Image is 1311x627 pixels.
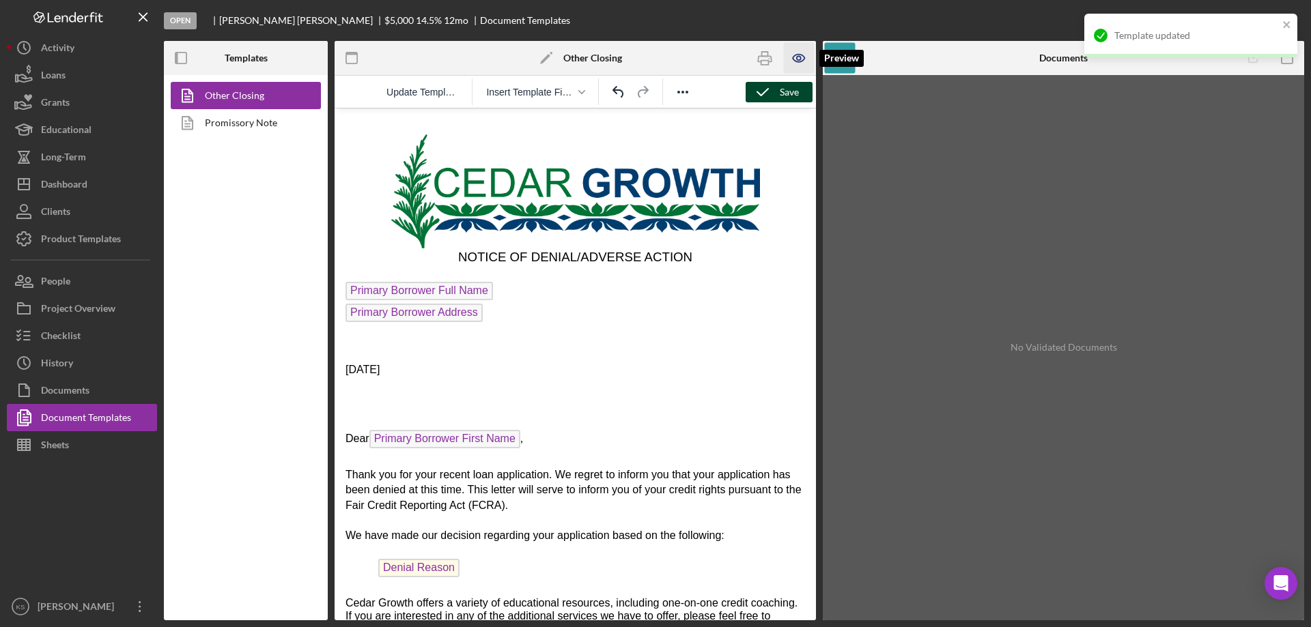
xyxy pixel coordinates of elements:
[164,12,197,29] div: Open
[1265,567,1297,600] div: Open Intercom Messenger
[7,404,157,431] button: Document Templates
[41,267,70,298] div: People
[444,15,468,26] div: 12 mo
[41,198,70,229] div: Clients
[7,61,157,89] button: Loans
[7,431,157,458] button: Sheets
[11,489,463,526] span: Cedar Growth offers a variety of educational resources, including one-on-one credit coaching. If ...
[780,82,799,102] div: Save
[631,83,654,102] button: Redo
[44,450,125,469] span: Denial Reason
[607,83,630,102] button: Undo
[481,83,590,102] button: Insert Template Field
[7,225,157,252] button: Product Templates
[11,254,470,269] p: [DATE]
[1282,19,1292,32] button: close
[7,198,157,225] button: Clients
[416,15,442,26] div: 14.5 %
[335,108,816,620] iframe: Rich Text Area
[7,171,157,198] button: Dashboard
[11,195,148,214] span: Primary Borrower Address
[7,295,157,322] button: Project Overview
[7,34,157,61] button: Activity
[41,322,81,353] div: Checklist
[57,26,425,140] img: AD_4nXfA2pF5jPIQq6IZiKd4xwoRmrTETbdL-Z0guYV68wwJKBsAecpZaIhjWgOuhB5WlX6t8uscQcizwjzBDPPS_UiiE_Kks...
[225,53,268,63] b: Templates
[7,267,157,295] button: People
[7,322,157,349] button: Checklist
[746,82,813,102] button: Save
[830,82,1297,613] div: No Validated Documents
[7,89,157,116] button: Grants
[480,15,570,26] div: Document Templates
[7,116,157,143] button: Educational
[1114,30,1278,41] div: Template updated
[11,360,467,403] span: Thank you for your recent loan application. We regret to inform you that your application has bee...
[41,404,131,435] div: Document Templates
[41,295,115,325] div: Project Overview
[11,421,390,433] span: We have made our decision regarding your application based on the following:
[41,225,121,256] div: Product Templates
[41,116,91,147] div: Educational
[7,377,157,404] button: Documents
[219,15,384,26] div: [PERSON_NAME] [PERSON_NAME]
[41,89,70,119] div: Grants
[384,14,414,26] span: $5,000
[171,109,314,136] a: Promissory Note
[41,431,69,462] div: Sheets
[11,173,158,192] span: Primary Borrower Full Name
[171,82,314,109] a: Other Closing
[41,377,89,407] div: Documents
[41,349,73,380] div: History
[671,83,694,102] button: Reveal or hide additional toolbar items
[41,143,86,174] div: Long-Term
[41,34,74,65] div: Activity
[7,143,157,171] button: Long-Term
[7,593,157,620] button: KS[PERSON_NAME]
[41,171,87,201] div: Dashboard
[7,349,157,377] button: History
[1039,53,1088,63] b: Documents
[386,87,458,98] span: Update Template
[35,321,186,340] span: Primary Borrower First Name
[486,87,574,98] span: Insert Template Field
[34,593,123,624] div: [PERSON_NAME]
[381,83,464,102] button: Reset the template to the current product template value
[11,324,188,336] span: Dear ,
[563,53,622,63] b: Other Closing
[41,61,66,92] div: Loans
[124,141,358,156] span: NOTICE OF DENIAL/ADVERSE ACTION
[16,603,25,611] text: KS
